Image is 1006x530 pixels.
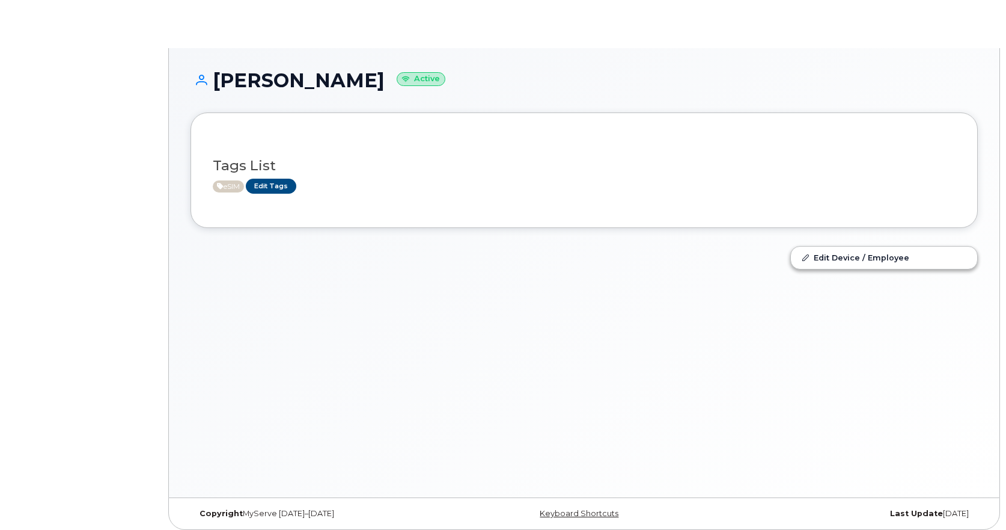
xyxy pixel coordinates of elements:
strong: Copyright [200,509,243,518]
a: Edit Device / Employee [791,247,977,268]
strong: Last Update [890,509,943,518]
div: MyServe [DATE]–[DATE] [191,509,453,519]
h3: Tags List [213,158,956,173]
a: Keyboard Shortcuts [540,509,618,518]
a: Edit Tags [246,179,296,194]
div: [DATE] [715,509,978,519]
h1: [PERSON_NAME] [191,70,978,91]
span: Active [213,180,244,193]
small: Active [397,72,445,86]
